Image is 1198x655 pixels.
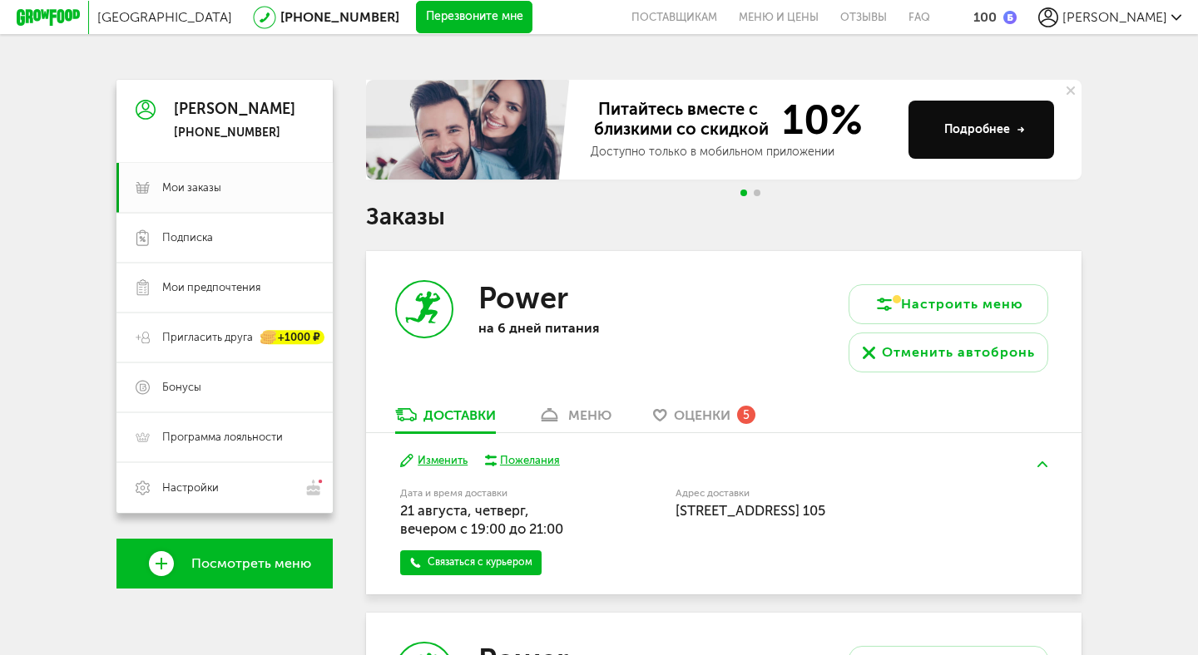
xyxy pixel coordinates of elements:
span: [PERSON_NAME] [1062,9,1167,25]
a: Доставки [387,406,504,432]
button: Перезвоните мне [416,1,532,34]
img: bonus_b.cdccf46.png [1003,11,1017,24]
span: 21 августа, четверг, вечером c 19:00 до 21:00 [400,502,563,536]
button: Настроить меню [849,284,1048,324]
a: Программа лояльности [116,412,333,462]
div: 100 [973,9,997,25]
span: Питайтесь вместе с близкими со скидкой [591,99,772,140]
a: [PHONE_NUMBER] [280,9,399,25]
img: family-banner.579af9d.jpg [366,80,574,180]
a: Мои заказы [116,163,333,213]
span: Go to slide 2 [754,190,760,196]
div: Пожелания [500,453,560,468]
span: Посмотреть меню [191,556,311,571]
span: Подписка [162,230,213,245]
div: Подробнее [944,121,1025,138]
a: Бонусы [116,362,333,412]
span: 10% [772,99,863,140]
a: Оценки 5 [645,406,764,432]
span: Пригласить друга [162,330,253,345]
div: Отменить автобронь [882,342,1035,362]
span: Настройки [162,480,219,495]
div: Доставки [423,407,496,423]
span: [STREET_ADDRESS] 105 [676,502,825,519]
a: Посмотреть меню [116,539,333,589]
a: меню [529,406,620,432]
span: Бонусы [162,380,201,395]
div: [PHONE_NUMBER] [174,126,295,140]
a: Настройки [116,462,333,513]
button: Отменить автобронь [849,332,1048,372]
label: Адрес доставки [676,489,986,498]
h1: Заказы [366,206,1082,228]
div: меню [568,407,611,423]
h3: Power [478,280,568,316]
span: Мои предпочтения [162,280,260,295]
a: Мои предпочтения [116,263,333,313]
button: Пожелания [484,453,560,468]
span: Программа лояльности [162,430,283,445]
button: Изменить [400,453,468,469]
a: Связаться с курьером [400,550,542,575]
span: Go to slide 1 [740,190,747,196]
span: Мои заказы [162,180,221,195]
button: Подробнее [908,101,1054,159]
a: Подписка [116,213,333,263]
div: [PERSON_NAME] [174,101,295,118]
img: arrow-up-green.5eb5f82.svg [1037,461,1047,467]
label: Дата и время доставки [400,489,591,498]
div: +1000 ₽ [261,331,324,345]
div: Доступно только в мобильном приложении [591,144,895,160]
p: на 6 дней питания [478,320,695,336]
span: [GEOGRAPHIC_DATA] [97,9,232,25]
a: Пригласить друга +1000 ₽ [116,313,333,362]
span: Оценки [674,407,730,423]
div: 5 [737,406,755,424]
